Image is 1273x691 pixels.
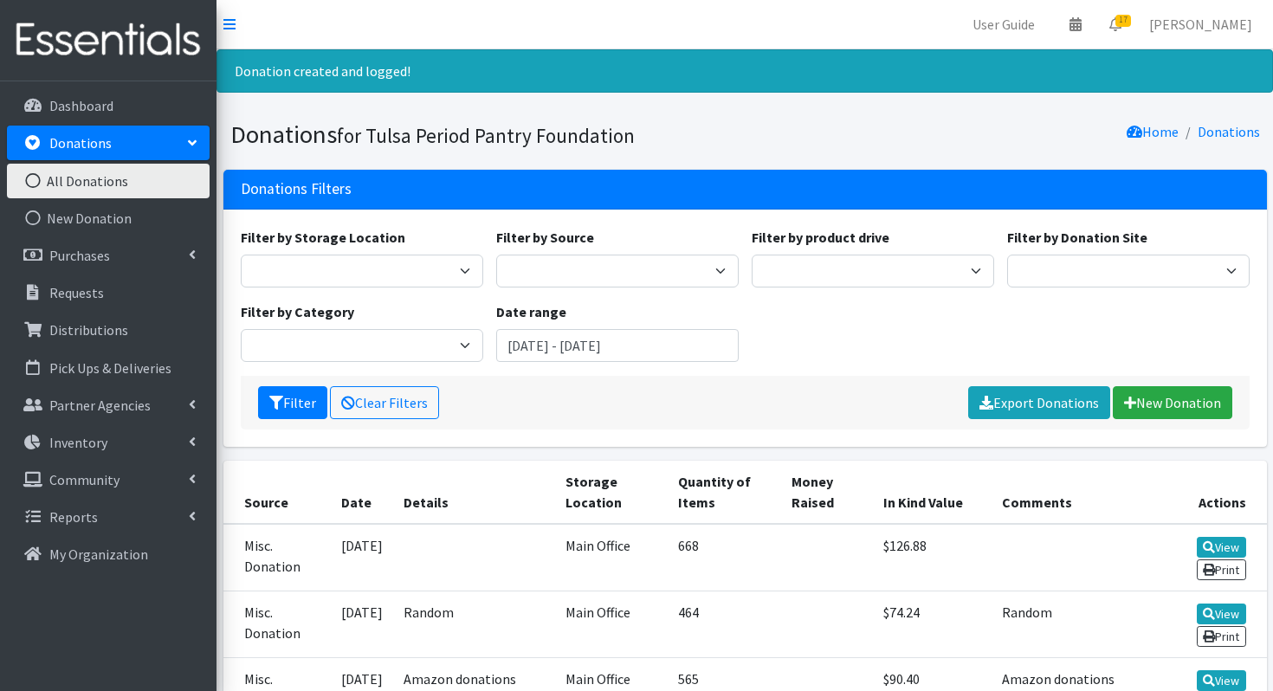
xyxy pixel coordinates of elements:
[7,537,210,572] a: My Organization
[959,7,1049,42] a: User Guide
[1115,15,1131,27] span: 17
[1197,537,1246,558] a: View
[7,388,210,423] a: Partner Agencies
[496,329,739,362] input: January 1, 2011 - December 31, 2011
[7,275,210,310] a: Requests
[7,351,210,385] a: Pick Ups & Deliveries
[1135,7,1266,42] a: [PERSON_NAME]
[1197,604,1246,624] a: View
[49,471,120,488] p: Community
[331,461,393,524] th: Date
[668,524,781,591] td: 668
[873,591,992,657] td: $74.24
[1198,123,1260,140] a: Donations
[7,201,210,236] a: New Donation
[258,386,327,419] button: Filter
[1095,7,1135,42] a: 17
[1197,626,1246,647] a: Print
[7,425,210,460] a: Inventory
[992,591,1153,657] td: Random
[331,524,393,591] td: [DATE]
[49,321,128,339] p: Distributions
[555,461,668,524] th: Storage Location
[230,119,739,150] h1: Donations
[49,508,98,526] p: Reports
[330,386,439,419] a: Clear Filters
[393,461,555,524] th: Details
[223,591,331,657] td: Misc. Donation
[223,524,331,591] td: Misc. Donation
[1197,559,1246,580] a: Print
[873,524,992,591] td: $126.88
[223,461,331,524] th: Source
[49,97,113,114] p: Dashboard
[49,397,151,414] p: Partner Agencies
[968,386,1110,419] a: Export Donations
[1127,123,1179,140] a: Home
[555,591,668,657] td: Main Office
[241,227,405,248] label: Filter by Storage Location
[1153,461,1266,524] th: Actions
[331,591,393,657] td: [DATE]
[668,591,781,657] td: 464
[241,301,354,322] label: Filter by Category
[7,313,210,347] a: Distributions
[555,524,668,591] td: Main Office
[1007,227,1147,248] label: Filter by Donation Site
[49,359,171,377] p: Pick Ups & Deliveries
[7,500,210,534] a: Reports
[49,134,112,152] p: Donations
[49,434,107,451] p: Inventory
[7,88,210,123] a: Dashboard
[873,461,992,524] th: In Kind Value
[49,546,148,563] p: My Organization
[216,49,1273,93] div: Donation created and logged!
[496,227,594,248] label: Filter by Source
[668,461,781,524] th: Quantity of Items
[7,126,210,160] a: Donations
[49,284,104,301] p: Requests
[781,461,873,524] th: Money Raised
[1113,386,1232,419] a: New Donation
[49,247,110,264] p: Purchases
[393,591,555,657] td: Random
[496,301,566,322] label: Date range
[7,238,210,273] a: Purchases
[7,11,210,69] img: HumanEssentials
[7,462,210,497] a: Community
[1197,670,1246,691] a: View
[337,123,635,148] small: for Tulsa Period Pantry Foundation
[7,164,210,198] a: All Donations
[752,227,889,248] label: Filter by product drive
[241,180,352,198] h3: Donations Filters
[992,461,1153,524] th: Comments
